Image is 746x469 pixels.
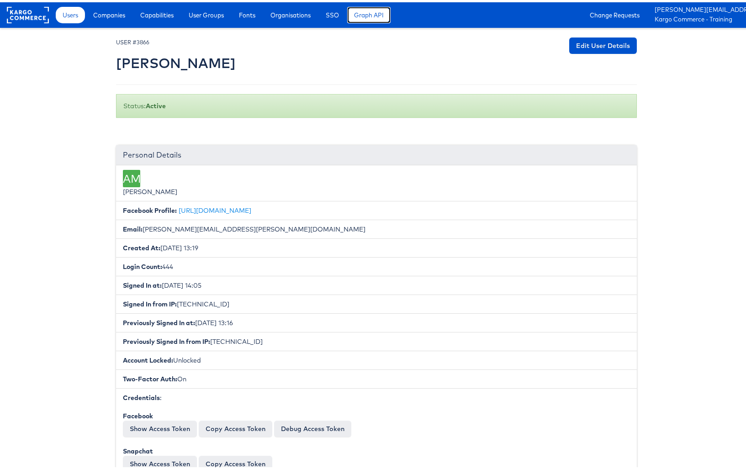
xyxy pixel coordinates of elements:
[93,8,125,17] span: Companies
[123,223,143,231] b: Email:
[116,143,637,163] div: Personal Details
[116,330,637,349] li: [TECHNICAL_ID]
[116,274,637,293] li: [DATE] 14:05
[123,279,162,287] b: Signed In at:
[123,242,160,250] b: Created At:
[146,100,166,108] b: Active
[123,410,153,418] b: Facebook
[116,367,637,386] li: On
[123,316,195,325] b: Previously Signed In at:
[116,163,637,199] li: [PERSON_NAME]
[123,391,160,400] b: Credentials
[63,8,78,17] span: Users
[189,8,224,17] span: User Groups
[123,373,177,381] b: Two-Factor Auth:
[116,217,637,237] li: [PERSON_NAME][EMAIL_ADDRESS][PERSON_NAME][DOMAIN_NAME]
[116,255,637,274] li: 444
[347,5,391,21] a: Graph API
[116,311,637,330] li: [DATE] 13:16
[182,5,231,21] a: User Groups
[123,354,173,362] b: Account Locked:
[583,5,646,21] a: Change Requests
[123,445,153,453] b: Snapchat
[116,292,637,311] li: [TECHNICAL_ID]
[239,8,255,17] span: Fonts
[116,236,637,255] li: [DATE] 13:19
[655,3,746,13] a: [PERSON_NAME][EMAIL_ADDRESS][PERSON_NAME][DOMAIN_NAME]
[326,8,339,17] span: SSO
[123,260,162,269] b: Login Count:
[319,5,346,21] a: SSO
[569,35,637,52] a: Edit User Details
[199,418,272,435] button: Copy Access Token
[116,92,637,116] div: Status:
[655,13,746,22] a: Kargo Commerce - Training
[274,418,351,435] a: Debug Access Token
[116,348,637,368] li: Unlocked
[232,5,262,21] a: Fonts
[86,5,132,21] a: Companies
[270,8,311,17] span: Organisations
[264,5,317,21] a: Organisations
[133,5,180,21] a: Capabilities
[116,53,236,69] h2: [PERSON_NAME]
[123,298,177,306] b: Signed In from IP:
[123,168,140,185] div: AM
[354,8,384,17] span: Graph API
[179,204,251,212] a: [URL][DOMAIN_NAME]
[123,418,197,435] button: Show Access Token
[123,204,177,212] b: Facebook Profile:
[56,5,85,21] a: Users
[123,335,210,343] b: Previously Signed In from IP:
[140,8,174,17] span: Capabilities
[116,37,149,43] small: USER #3866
